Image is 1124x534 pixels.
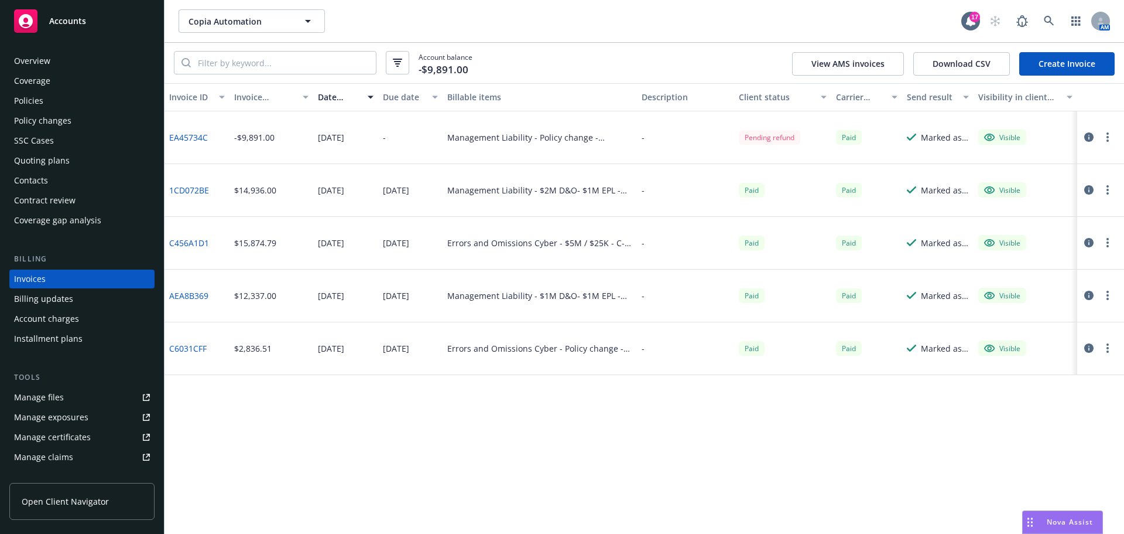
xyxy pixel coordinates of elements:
div: Errors and Omissions Cyber - $5M / $25K - C-4LUP-038629-CYBER-2024 [447,237,632,249]
div: Send result [907,91,956,103]
button: Date issued [313,83,378,111]
span: Paid [836,236,862,250]
span: Copia Automation [189,15,290,28]
a: Coverage gap analysis [9,211,155,230]
a: Contacts [9,171,155,190]
div: Billing [9,253,155,265]
div: Management Liability - $1M D&O- $1M EPL - AXIS00002531-002 [447,290,632,302]
div: Visible [984,185,1020,195]
div: Manage BORs [14,468,69,487]
div: - [642,184,645,196]
a: C6031CFF [169,342,207,355]
a: Quoting plans [9,151,155,170]
div: Quoting plans [14,151,70,170]
a: Report a Bug [1010,9,1034,33]
div: Contract review [14,191,76,210]
a: Accounts [9,5,155,38]
a: C456A1D1 [169,237,209,249]
a: Policy changes [9,111,155,130]
button: Billable items [443,83,637,111]
a: Billing updates [9,290,155,308]
input: Filter by keyword... [191,52,376,74]
a: Contract review [9,191,155,210]
button: Invoice amount [229,83,314,111]
a: Account charges [9,309,155,328]
a: Coverage [9,72,155,90]
a: Manage claims [9,448,155,467]
div: [DATE] [383,184,409,196]
div: [DATE] [318,290,344,302]
div: Paid [739,288,765,303]
div: Paid [739,183,765,198]
div: Manage files [14,388,64,407]
div: Marked as sent [921,184,969,196]
button: Due date [378,83,443,111]
div: SSC Cases [14,131,54,150]
div: Due date [383,91,426,103]
div: Visible [984,290,1020,301]
span: Paid [836,341,862,356]
div: Client status [739,91,814,103]
div: Policy changes [14,111,71,130]
div: Errors and Omissions Cyber - Policy change - C-4LUP-038629-CYBER-2023 [447,342,632,355]
button: Invoice ID [165,83,229,111]
div: Policies [14,91,43,110]
div: Visible [984,343,1020,353]
div: Invoice amount [234,91,296,103]
button: Visibility in client dash [974,83,1077,111]
button: Carrier status [831,83,903,111]
div: $12,337.00 [234,290,276,302]
a: Manage exposures [9,408,155,427]
div: Coverage [14,72,50,90]
button: Copia Automation [179,9,325,33]
div: [DATE] [318,237,344,249]
div: Paid [836,130,862,145]
div: Paid [836,288,862,303]
div: [DATE] [383,290,409,302]
div: Carrier status [836,91,885,103]
a: Switch app [1064,9,1088,33]
div: Drag to move [1023,511,1037,533]
span: Open Client Navigator [22,495,109,508]
div: Date issued [318,91,361,103]
div: 17 [969,12,980,22]
div: Manage claims [14,448,73,467]
div: Invoices [14,270,46,288]
a: Policies [9,91,155,110]
div: Installment plans [14,329,83,348]
div: Marked as sent [921,237,969,249]
div: Description [642,91,729,103]
svg: Search [181,58,191,67]
a: Overview [9,52,155,70]
div: [DATE] [318,131,344,144]
div: Contacts [14,171,48,190]
div: - [642,131,645,144]
div: $14,936.00 [234,184,276,196]
div: Marked as sent [921,290,969,302]
a: EA45734C [169,131,208,144]
div: - [642,342,645,355]
div: Paid [739,236,765,250]
div: Paid [739,341,765,356]
a: 1CD072BE [169,184,209,196]
button: View AMS invoices [792,52,904,76]
a: SSC Cases [9,131,155,150]
button: Description [637,83,734,111]
button: Download CSV [913,52,1010,76]
div: Marked as sent [921,342,969,355]
div: [DATE] [383,237,409,249]
div: Pending refund [739,130,800,145]
a: Start snowing [983,9,1007,33]
div: Coverage gap analysis [14,211,101,230]
div: Management Liability - Policy change - AXIS00002531-002 [447,131,632,144]
span: Paid [836,183,862,198]
button: Nova Assist [1022,511,1103,534]
div: - [642,237,645,249]
span: -$9,891.00 [419,62,468,77]
div: Account charges [14,309,79,328]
